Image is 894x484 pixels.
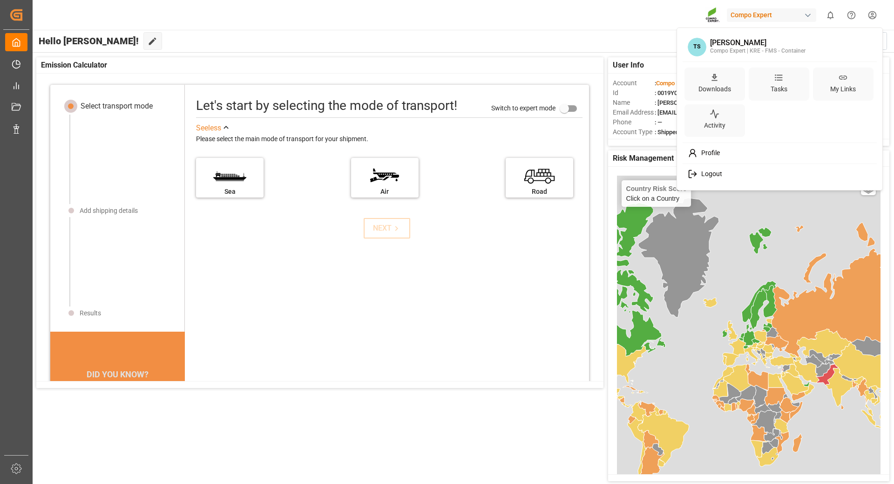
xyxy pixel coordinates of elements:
div: Compo Expert | KRE - FMS - Container [710,47,806,55]
div: [PERSON_NAME] [710,39,806,47]
div: Click on a Country [626,185,687,202]
h4: Country Risk Score [626,185,687,192]
span: TS [688,38,706,56]
div: Downloads [697,82,733,96]
div: Activity [702,119,727,132]
span: Profile [698,149,720,157]
div: My Links [828,82,858,96]
span: Logout [698,170,722,178]
div: Tasks [769,82,789,96]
